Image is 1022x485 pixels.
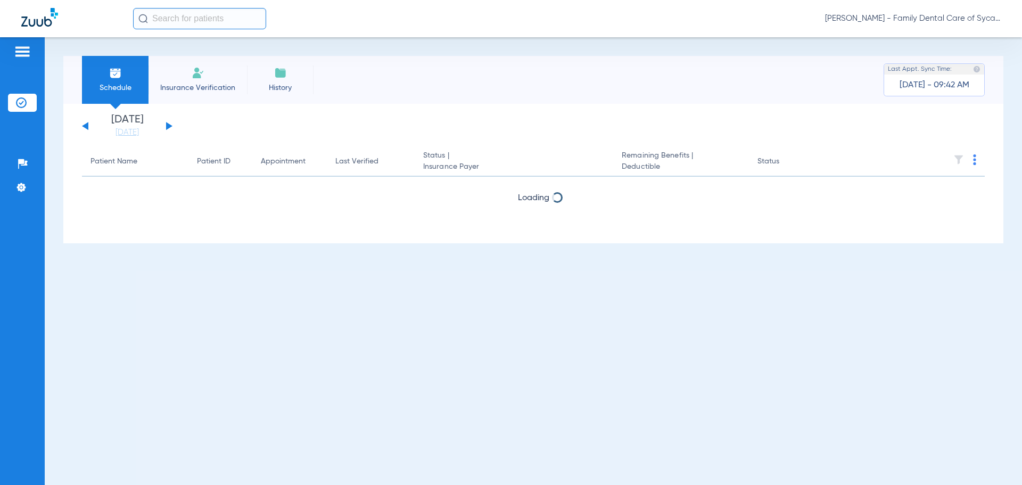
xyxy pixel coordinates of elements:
div: Appointment [261,156,318,167]
img: History [274,67,287,79]
img: Search Icon [138,14,148,23]
li: [DATE] [95,114,159,138]
img: Schedule [109,67,122,79]
th: Status | [415,147,613,177]
div: Appointment [261,156,306,167]
span: Loading [518,194,549,202]
img: last sync help info [973,65,980,73]
th: Remaining Benefits | [613,147,748,177]
img: filter.svg [953,154,964,165]
span: [PERSON_NAME] - Family Dental Care of Sycamore [825,13,1001,24]
a: [DATE] [95,127,159,138]
div: Patient Name [90,156,180,167]
span: History [255,83,306,93]
span: Deductible [622,161,740,172]
img: Zuub Logo [21,8,58,27]
span: [DATE] - 09:42 AM [900,80,969,91]
div: Last Verified [335,156,378,167]
img: hamburger-icon [14,45,31,58]
span: Insurance Verification [156,83,239,93]
div: Last Verified [335,156,406,167]
img: group-dot-blue.svg [973,154,976,165]
div: Patient ID [197,156,244,167]
img: Manual Insurance Verification [192,67,204,79]
th: Status [749,147,821,177]
span: Schedule [90,83,141,93]
div: Patient ID [197,156,230,167]
span: Last Appt. Sync Time: [888,64,952,75]
span: Insurance Payer [423,161,605,172]
input: Search for patients [133,8,266,29]
div: Patient Name [90,156,137,167]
